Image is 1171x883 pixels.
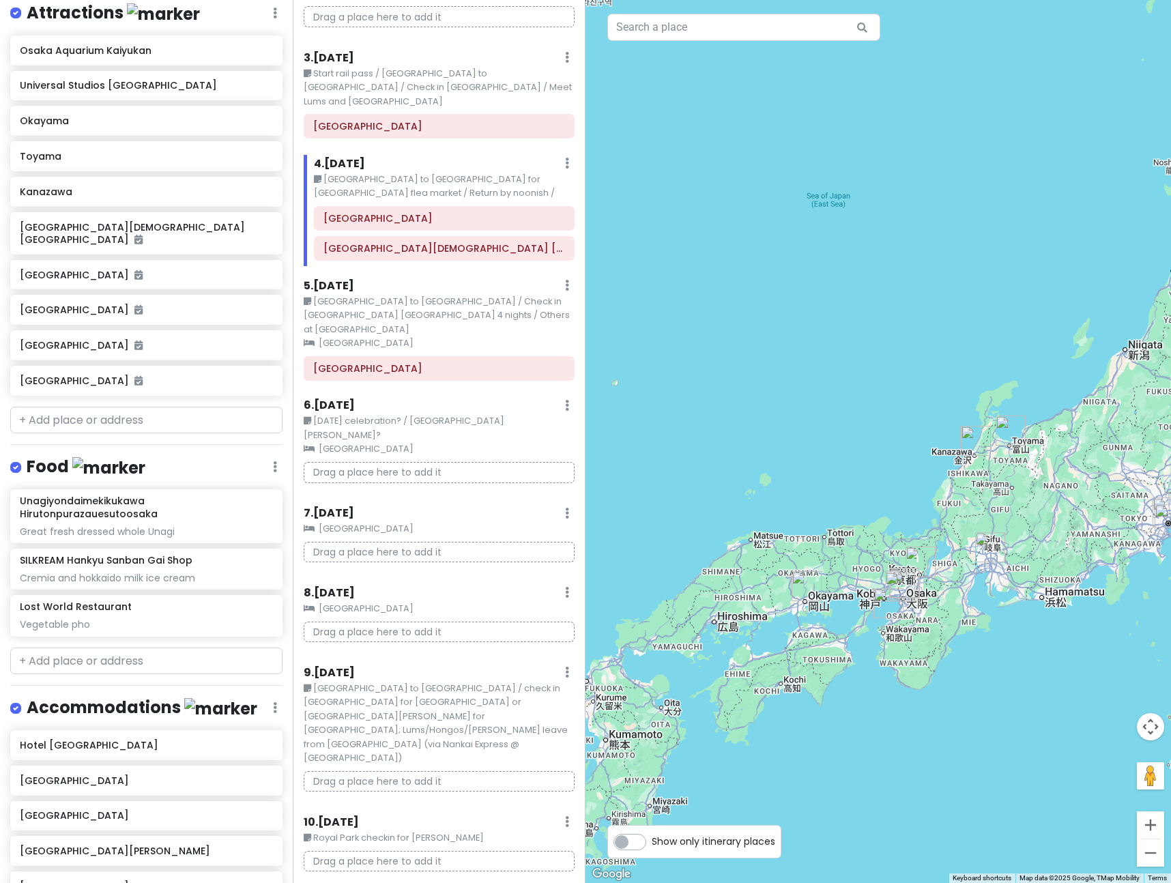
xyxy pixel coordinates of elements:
button: Zoom out [1137,839,1164,867]
h6: [GEOGRAPHIC_DATA] [20,269,272,281]
h6: Kyoto Station [323,212,565,225]
h6: [GEOGRAPHIC_DATA] [20,304,272,316]
h6: Osaka Aquarium Kaiyukan [20,44,272,57]
p: Drag a place here to add it [304,6,575,27]
div: Cremia and hokkaido milk ice cream [20,572,272,584]
img: marker [127,3,200,25]
h6: [GEOGRAPHIC_DATA] [20,339,272,351]
h4: Food [27,456,145,478]
button: Zoom in [1137,811,1164,839]
h6: 9 . [DATE] [304,666,355,680]
div: Unagiyondaimekikukawa Hirutonpurazauesutoosaka [889,568,919,598]
h6: Unagiyondaimekikukawa Hirutonpurazauesutoosaka [20,495,272,519]
button: Map camera controls [1137,713,1164,740]
div: Kanazawa [961,426,991,456]
a: Open this area in Google Maps (opens a new window) [589,865,634,883]
h6: 7 . [DATE] [304,506,354,521]
div: Kyoto Station [906,547,936,577]
h4: Attractions [27,2,200,25]
div: Toyama [996,416,1026,446]
i: Added to itinerary [134,305,143,315]
h6: 3 . [DATE] [304,51,354,66]
h6: 6 . [DATE] [304,399,355,413]
h6: 5 . [DATE] [304,279,354,293]
div: Great fresh dressed whole Unagi [20,525,272,538]
small: [DATE] celebration? / [GEOGRAPHIC_DATA] [PERSON_NAME]? [304,414,575,442]
img: marker [72,457,145,478]
h6: [GEOGRAPHIC_DATA][DEMOGRAPHIC_DATA] [GEOGRAPHIC_DATA] [20,221,272,246]
button: Keyboard shortcuts [953,873,1011,883]
img: marker [184,698,257,719]
p: Drag a place here to add it [304,771,575,792]
small: [GEOGRAPHIC_DATA] [304,602,575,616]
a: Terms (opens in new tab) [1148,874,1167,882]
i: Added to itinerary [134,376,143,386]
div: Nagoya Station [975,532,1005,562]
h6: [GEOGRAPHIC_DATA] [20,809,272,822]
div: Osaka Aquarium Kaiyukan [885,572,915,602]
h6: Lost World Restaurant [20,600,132,613]
i: Added to itinerary [134,235,143,244]
input: + Add place or address [10,407,283,434]
h6: Toyama [20,150,272,162]
h6: 4 . [DATE] [314,157,365,171]
p: Drag a place here to add it [304,542,575,563]
div: Vegetable pho [20,618,272,631]
div: Universal Studios Japan [885,570,915,600]
small: [GEOGRAPHIC_DATA] [304,522,575,536]
button: Drag Pegman onto the map to open Street View [1137,762,1164,790]
small: [GEOGRAPHIC_DATA] [304,442,575,456]
small: Start rail pass / [GEOGRAPHIC_DATA] to [GEOGRAPHIC_DATA] / Check in [GEOGRAPHIC_DATA] / Meet Lums... [304,67,575,108]
h6: 10 . [DATE] [304,815,359,830]
small: Royal Park checkin for [PERSON_NAME] [304,831,575,845]
input: Search a place [607,14,880,41]
h6: Universal Studios [GEOGRAPHIC_DATA] [20,79,272,91]
small: [GEOGRAPHIC_DATA] to [GEOGRAPHIC_DATA] for [GEOGRAPHIC_DATA] flea market / Return by noonish / [314,173,575,201]
span: Show only itinerary places [652,834,775,849]
h6: [GEOGRAPHIC_DATA][PERSON_NAME] [20,845,272,857]
h6: Osaka Station [313,362,565,375]
small: [GEOGRAPHIC_DATA] to [GEOGRAPHIC_DATA] / Check in [GEOGRAPHIC_DATA] [GEOGRAPHIC_DATA] 4 nights / ... [304,295,575,336]
h6: SILKREAM Hankyu Sanban Gai Shop [20,554,192,566]
img: Google [589,865,634,883]
div: Okayama [792,571,822,601]
small: [GEOGRAPHIC_DATA] to [GEOGRAPHIC_DATA] / check in [GEOGRAPHIC_DATA] for [GEOGRAPHIC_DATA] or [GEO... [304,682,575,766]
h4: Accommodations [27,697,257,719]
h6: Kanazawa [20,186,272,198]
i: Added to itinerary [134,270,143,280]
h6: 8 . [DATE] [304,586,355,600]
h6: Hotel [GEOGRAPHIC_DATA] [20,739,272,751]
div: Kansai International Airport [873,588,903,618]
small: [GEOGRAPHIC_DATA] [304,336,575,350]
h6: Kitano Temple kyoto [323,242,565,255]
p: Drag a place here to add it [304,851,575,872]
i: Added to itinerary [134,341,143,350]
input: + Add place or address [10,648,283,675]
h6: [GEOGRAPHIC_DATA] [20,775,272,787]
h6: [GEOGRAPHIC_DATA] [20,375,272,387]
p: Drag a place here to add it [304,462,575,483]
h6: Okayama [20,115,272,127]
p: Drag a place here to add it [304,622,575,643]
div: Osaka Station [889,568,919,598]
span: Map data ©2025 Google, TMap Mobility [1020,874,1140,882]
h6: Nagoya Station [313,120,565,132]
